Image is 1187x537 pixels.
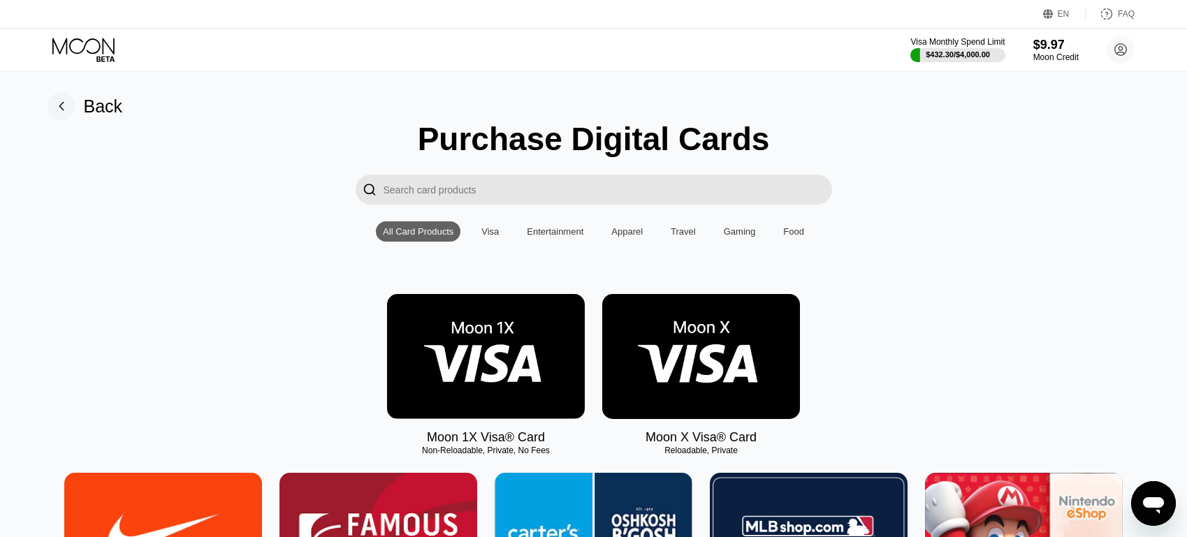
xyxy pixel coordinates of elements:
[604,221,650,242] div: Apparel
[910,37,1005,62] div: Visa Monthly Spend Limit$432.30/$4,000.00
[383,226,453,237] div: All Card Products
[664,221,703,242] div: Travel
[671,226,696,237] div: Travel
[387,446,585,455] div: Non-Reloadable, Private, No Fees
[481,226,499,237] div: Visa
[1033,38,1079,52] div: $9.97
[84,96,123,117] div: Back
[1033,38,1079,62] div: $9.97Moon Credit
[926,50,990,59] div: $432.30 / $4,000.00
[1033,52,1079,62] div: Moon Credit
[602,446,800,455] div: Reloadable, Private
[1131,481,1176,526] iframe: Az üzenetküldési ablak megnyitására szolgáló gomb
[520,221,590,242] div: Entertainment
[1058,9,1070,19] div: EN
[48,92,123,120] div: Back
[376,221,460,242] div: All Card Products
[1118,9,1135,19] div: FAQ
[527,226,583,237] div: Entertainment
[474,221,506,242] div: Visa
[783,226,804,237] div: Food
[418,120,770,158] div: Purchase Digital Cards
[611,226,643,237] div: Apparel
[724,226,756,237] div: Gaming
[717,221,763,242] div: Gaming
[1086,7,1135,21] div: FAQ
[356,175,384,205] div: 
[776,221,811,242] div: Food
[910,37,1005,47] div: Visa Monthly Spend Limit
[427,430,545,445] div: Moon 1X Visa® Card
[384,175,832,205] input: Search card products
[363,182,377,198] div: 
[646,430,757,445] div: Moon X Visa® Card
[1043,7,1086,21] div: EN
